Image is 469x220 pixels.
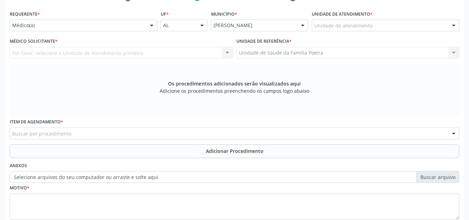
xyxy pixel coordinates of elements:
[10,144,459,158] button: Adicionar Procedimento
[10,161,27,171] label: Anexos
[314,22,372,29] span: Unidade de atendimento
[163,22,193,29] span: AL
[236,36,292,47] label: Unidade de referência
[312,9,372,19] label: Unidade de atendimento
[206,147,263,155] span: Adicionar Procedimento
[160,87,309,95] span: Adicione os procedimentos preenchendo os campos logo abaixo
[10,117,63,128] label: Item de agendamento
[168,80,301,87] span: Os procedimentos adicionados serão visualizados aqui
[12,130,72,137] span: Buscar por procedimento
[10,36,58,47] label: Médico Solicitante
[12,22,143,29] span: Médico(a)
[10,9,40,19] label: Requerente
[10,183,30,194] label: Motivo
[213,22,294,29] span: [PERSON_NAME]
[211,9,237,19] label: Município
[161,9,169,19] label: UF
